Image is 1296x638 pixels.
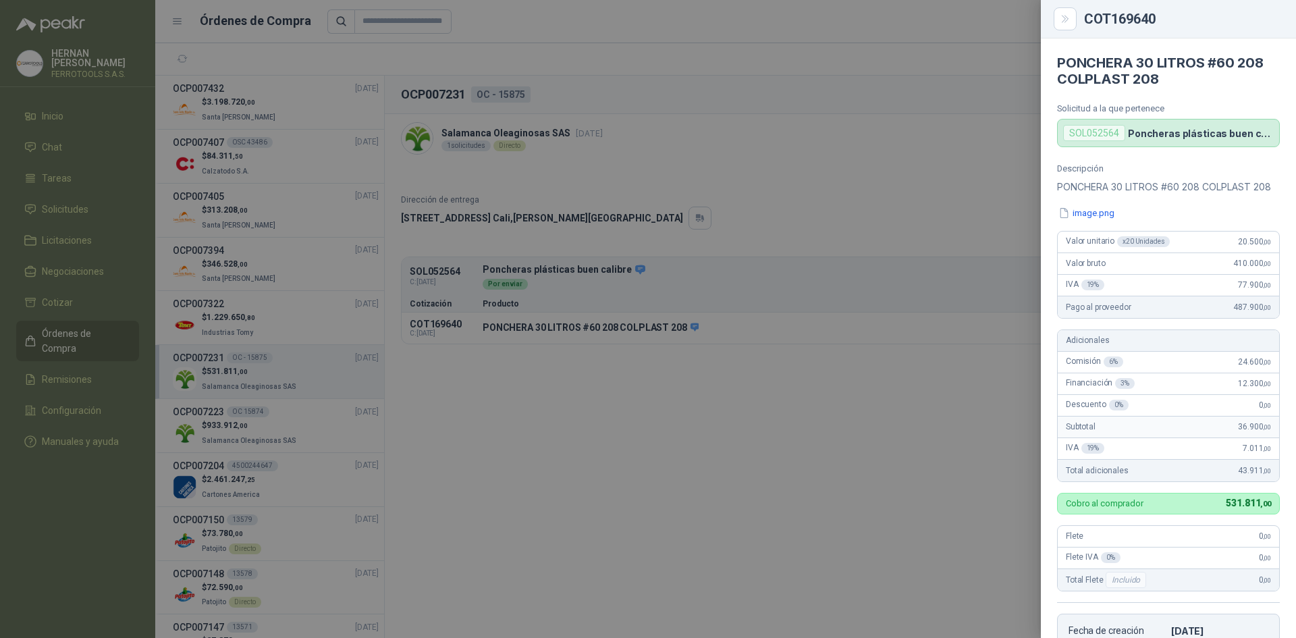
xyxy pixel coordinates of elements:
[1263,554,1271,562] span: ,00
[1063,125,1125,141] div: SOL052564
[1233,302,1271,312] span: 487.900
[1263,445,1271,452] span: ,00
[1243,444,1271,453] span: 7.011
[1057,11,1073,27] button: Close
[1066,552,1120,563] span: Flete IVA
[1260,500,1271,508] span: ,00
[1066,236,1170,247] span: Valor unitario
[1263,467,1271,475] span: ,00
[1066,531,1083,541] span: Flete
[1057,55,1280,87] h4: PONCHERA 30 LITROS #60 208 COLPLAST 208
[1238,422,1271,431] span: 36.900
[1259,575,1271,585] span: 0
[1066,572,1149,588] span: Total Flete
[1238,357,1271,367] span: 24.600
[1263,533,1271,540] span: ,00
[1057,179,1280,195] p: PONCHERA 30 LITROS #60 208 COLPLAST 208
[1066,400,1129,410] span: Descuento
[1238,379,1271,388] span: 12.300
[1057,206,1116,220] button: image.png
[1058,460,1279,481] div: Total adicionales
[1066,378,1135,389] span: Financiación
[1057,163,1280,174] p: Descripción
[1238,237,1271,246] span: 20.500
[1238,466,1271,475] span: 43.911
[1117,236,1170,247] div: x 20 Unidades
[1171,625,1268,637] p: [DATE]
[1066,356,1123,367] span: Comisión
[1115,378,1135,389] div: 3 %
[1263,423,1271,431] span: ,00
[1058,330,1279,352] div: Adicionales
[1066,422,1096,431] span: Subtotal
[1233,259,1271,268] span: 410.000
[1259,531,1271,541] span: 0
[1259,400,1271,410] span: 0
[1081,443,1105,454] div: 19 %
[1066,259,1105,268] span: Valor bruto
[1066,302,1131,312] span: Pago al proveedor
[1263,358,1271,366] span: ,00
[1106,572,1146,588] div: Incluido
[1263,282,1271,289] span: ,00
[1263,380,1271,388] span: ,00
[1066,443,1104,454] span: IVA
[1263,577,1271,584] span: ,00
[1263,304,1271,311] span: ,00
[1128,128,1274,139] p: Poncheras plásticas buen calibre
[1263,402,1271,409] span: ,00
[1263,260,1271,267] span: ,00
[1066,280,1104,290] span: IVA
[1066,499,1143,508] p: Cobro al comprador
[1057,103,1280,113] p: Solicitud a la que pertenece
[1259,553,1271,562] span: 0
[1084,12,1280,26] div: COT169640
[1069,625,1166,637] p: Fecha de creación
[1226,498,1271,508] span: 531.811
[1081,280,1105,290] div: 19 %
[1263,238,1271,246] span: ,00
[1101,552,1120,563] div: 0 %
[1238,280,1271,290] span: 77.900
[1104,356,1123,367] div: 6 %
[1109,400,1129,410] div: 0 %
